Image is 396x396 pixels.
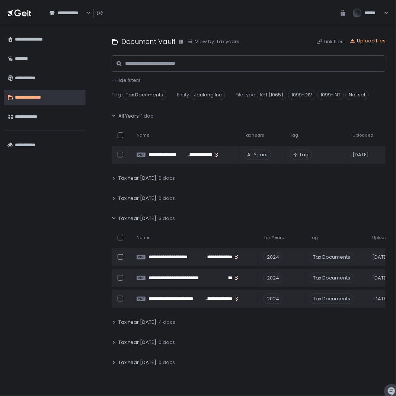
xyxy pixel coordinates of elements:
span: Tag [290,132,298,138]
span: K-1 (1065) [257,90,287,100]
span: Tax Year [DATE] [118,215,156,222]
span: Uploaded [372,235,393,240]
span: Name [137,235,149,240]
button: Link files [317,38,344,45]
span: Jeulong Inc [191,90,225,100]
div: Search for option [45,5,90,20]
span: Tax Documents [310,252,354,262]
span: [DATE] [372,275,389,281]
span: [DATE] [372,296,389,302]
div: 2024 [264,273,282,283]
span: 0 docs [159,195,175,202]
button: View by: Tax years [188,38,239,45]
button: Upload files [349,38,386,44]
span: Not set [345,90,369,100]
span: 0 docs [159,339,175,346]
span: Tax Year [DATE] [118,359,156,366]
div: 2024 [264,294,282,304]
span: Tax Year [DATE] [118,195,156,202]
span: 0 docs [159,175,175,182]
span: Tax Years [264,235,284,240]
span: File type [236,92,255,98]
span: 1099-INT [317,90,344,100]
span: Tax Documents [310,273,354,283]
span: Tag [299,151,309,158]
span: Tag [112,92,121,98]
span: Tax Year [DATE] [118,319,156,326]
span: 0 docs [159,359,175,366]
span: [DATE] [372,254,389,261]
span: 1 doc [141,113,153,119]
span: Tag [310,235,318,240]
span: Tax Documents [122,90,166,100]
span: [DATE] [352,151,369,158]
span: Entity [177,92,189,98]
span: Name [137,132,149,138]
span: Tax Documents [310,294,354,304]
h1: Document Vault [121,36,176,47]
span: Tax Year [DATE] [118,339,156,346]
button: - Hide filters [112,77,141,84]
span: 4 docs [159,319,175,326]
span: 1099-DIV [288,90,316,100]
span: Tax Year [DATE] [118,175,156,182]
span: Tax Years [244,132,264,138]
span: Uploaded [352,132,373,138]
div: 2024 [264,252,282,262]
span: 3 docs [159,215,175,222]
div: All Years [244,150,271,160]
span: All Years [118,113,139,119]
